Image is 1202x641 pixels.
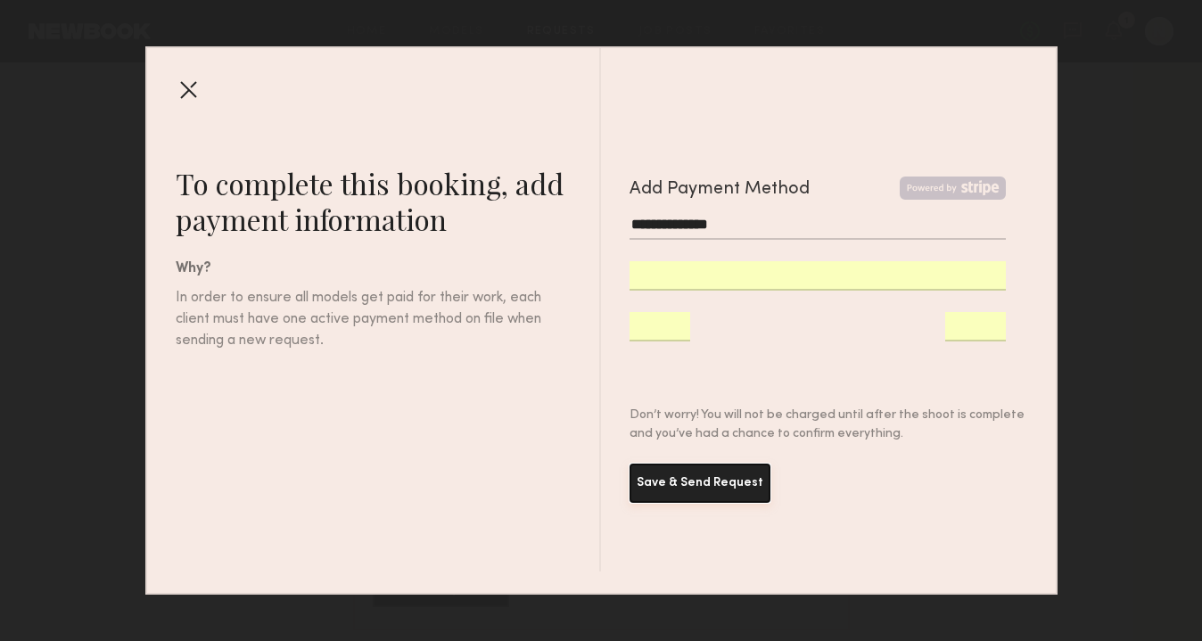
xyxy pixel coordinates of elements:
iframe: Secure card number input frame [630,267,1006,284]
div: To complete this booking, add payment information [176,166,600,237]
iframe: Secure expiration date input frame [630,317,690,334]
button: Save & Send Request [630,464,770,503]
div: In order to ensure all models get paid for their work, each client must have one active payment m... [176,287,543,351]
div: Why? [176,259,600,280]
div: Add Payment Method [630,177,810,203]
div: Don’t worry! You will not be charged until after the shoot is complete and you’ve had a chance to... [630,406,1027,443]
iframe: Secure CVC input frame [945,317,1006,334]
